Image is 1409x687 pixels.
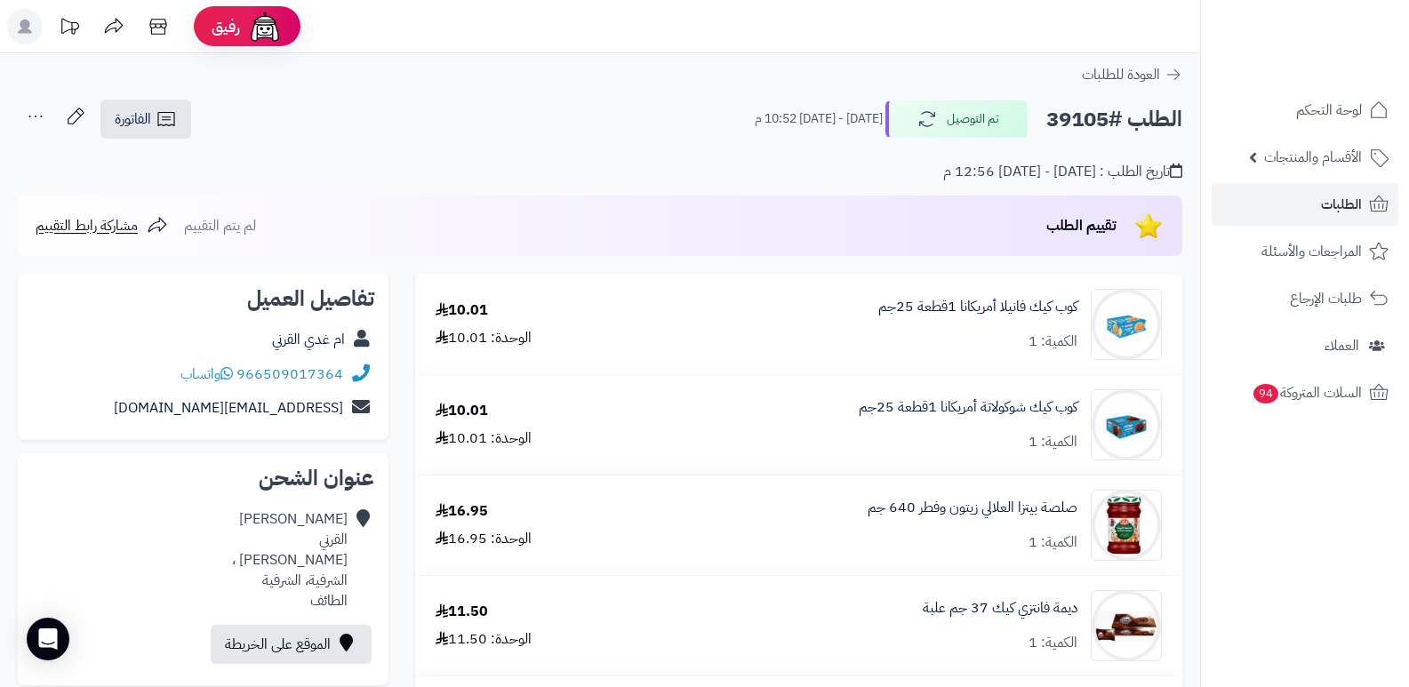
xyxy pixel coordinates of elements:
[436,529,532,549] div: الوحدة: 16.95
[755,110,883,128] small: [DATE] - [DATE] 10:52 م
[1212,371,1398,414] a: السلات المتروكة94
[1212,183,1398,226] a: الطلبات
[36,215,168,236] a: مشاركة رابط التقييم
[859,397,1077,418] a: كوب كيك شوكولاتة أمريكانا 1قطعة 25جم
[232,509,348,611] div: [PERSON_NAME] القرني [PERSON_NAME] ، الشرفية، الشرفية الطائف
[436,300,488,321] div: 10.01
[436,328,532,348] div: الوحدة: 10.01
[868,498,1077,518] a: صلصة بيتزا العلالي زيتون وفطر 640 جم
[943,162,1182,182] div: تاريخ الطلب : [DATE] - [DATE] 12:56 م
[100,100,191,139] a: الفاتورة
[436,629,532,650] div: الوحدة: 11.50
[436,501,488,522] div: 16.95
[1290,286,1362,311] span: طلبات الإرجاع
[1325,333,1359,358] span: العملاء
[1321,192,1362,217] span: الطلبات
[1092,590,1161,661] img: 1666692702-%D8%B3%D8%B9%D8%B1-%D9%83%D9%8A%D9%83-%D8%AF%D9%8A%D9%85%D9%87-%D8%A7%D9%84%D8%AC%D8%A...
[1212,230,1398,273] a: المراجعات والأسئلة
[1261,239,1362,264] span: المراجعات والأسئلة
[272,329,345,350] a: ام غدي القرني
[436,602,488,622] div: 11.50
[27,618,69,660] div: Open Intercom Messenger
[1212,324,1398,367] a: العملاء
[1092,289,1161,360] img: 1751741997-WhatsApp%20Image%202025-07-05%20at%209.59.05%20PM-90x90.jpeg
[436,428,532,449] div: الوحدة: 10.01
[1029,633,1077,653] div: الكمية: 1
[184,215,256,236] span: لم يتم التقييم
[1082,64,1160,85] span: العودة للطلبات
[36,215,138,236] span: مشاركة رابط التقييم
[1092,389,1161,460] img: 1751741778-WhatsApp%20Image%202025-07-05%20at%209.55.43%20PM-90x90.jpeg
[1252,380,1362,405] span: السلات المتروكة
[878,297,1077,317] a: كوب كيك فانيلا أمريكانا 1قطعة 25جم
[885,100,1028,138] button: تم التوصيل
[47,9,92,49] a: تحديثات المنصة
[1212,277,1398,320] a: طلبات الإرجاع
[1029,532,1077,553] div: الكمية: 1
[1288,44,1392,82] img: logo-2.png
[1296,98,1362,123] span: لوحة التحكم
[1212,89,1398,132] a: لوحة التحكم
[211,625,372,664] a: الموقع على الخريطة
[1029,332,1077,352] div: الكمية: 1
[1046,215,1117,236] span: تقييم الطلب
[923,598,1077,619] a: ديمة فانتزي كيك 37 جم علبة
[1253,384,1278,403] span: 94
[236,363,343,385] a: 966509017364
[180,363,233,385] a: واتساب
[115,108,151,130] span: الفاتورة
[1029,432,1077,452] div: الكمية: 1
[1046,101,1182,138] h2: الطلب #39105
[1264,145,1362,170] span: الأقسام والمنتجات
[114,397,343,419] a: [EMAIL_ADDRESS][DOMAIN_NAME]
[212,16,240,37] span: رفيق
[1082,64,1182,85] a: العودة للطلبات
[32,467,374,489] h2: عنوان الشحن
[1092,490,1161,561] img: 1679226632-%D8%A7%D9%84%D8%AA%D9%82%D8%A7%D8%B7%20%D8%A7%D9%84%D9%88%D9%8A%D8%A8_19-3-2023_14488_...
[32,288,374,309] h2: تفاصيل العميل
[247,9,283,44] img: ai-face.png
[436,401,488,421] div: 10.01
